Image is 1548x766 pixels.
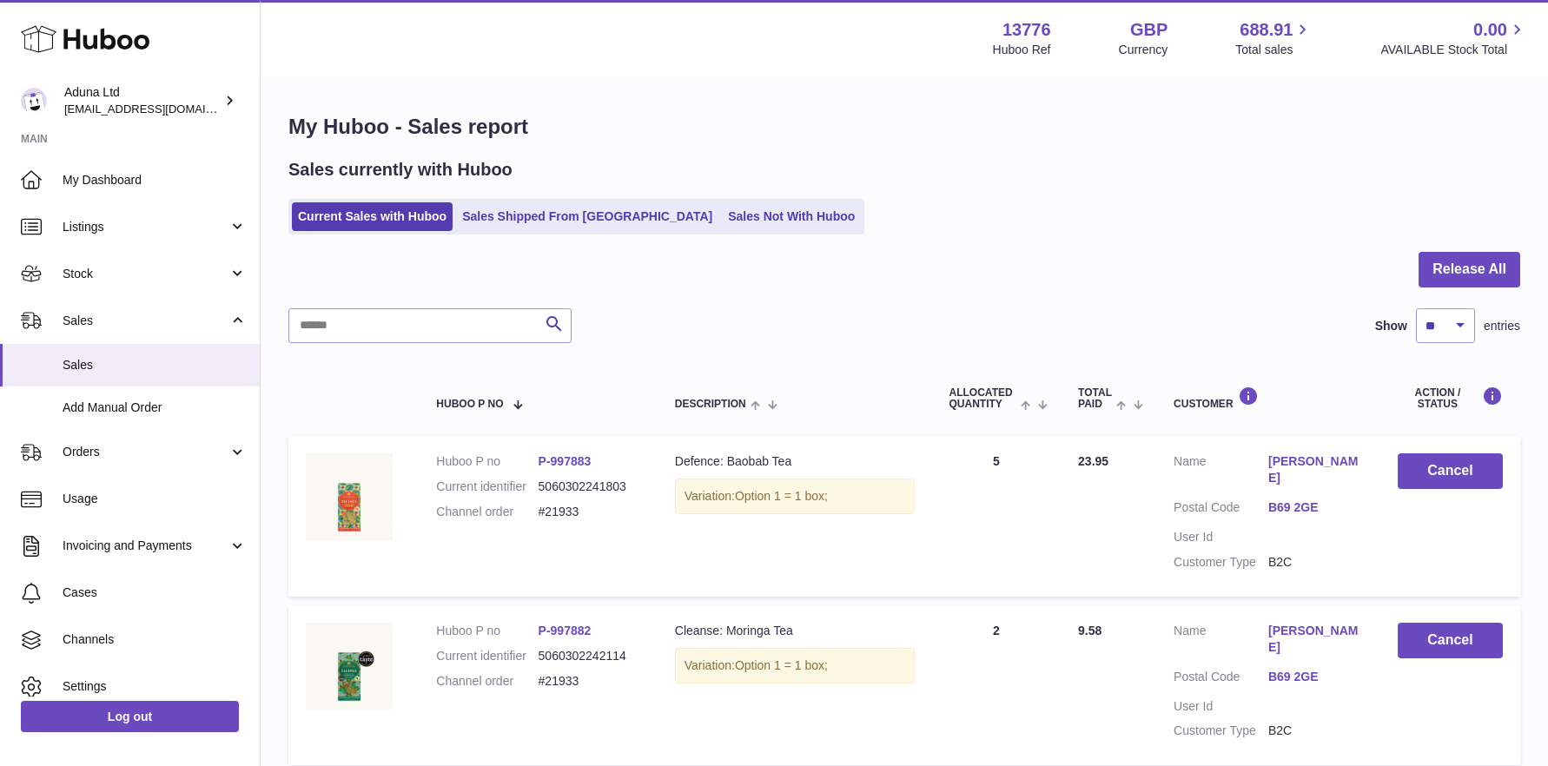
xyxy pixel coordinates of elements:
[63,678,247,695] span: Settings
[1235,18,1313,58] a: 688.91 Total sales
[1375,318,1407,334] label: Show
[1119,42,1168,58] div: Currency
[932,605,1062,765] td: 2
[21,88,47,114] img: foyin.fagbemi@aduna.com
[63,538,228,554] span: Invoicing and Payments
[675,623,915,639] div: Cleanse: Moringa Tea
[306,623,393,710] img: CLEANSE-MORINGA-TEA-FOP-CHALK.jpg
[1174,499,1268,520] dt: Postal Code
[1174,723,1268,739] dt: Customer Type
[1240,18,1293,42] span: 688.91
[456,202,718,231] a: Sales Shipped From [GEOGRAPHIC_DATA]
[1398,453,1503,489] button: Cancel
[1380,42,1527,58] span: AVAILABLE Stock Total
[288,113,1520,141] h1: My Huboo - Sales report
[1174,453,1268,491] dt: Name
[436,479,538,495] dt: Current identifier
[932,436,1062,596] td: 5
[1268,554,1363,571] dd: B2C
[288,158,513,182] h2: Sales currently with Huboo
[1473,18,1507,42] span: 0.00
[993,42,1051,58] div: Huboo Ref
[539,673,640,690] dd: #21933
[1398,623,1503,658] button: Cancel
[436,623,538,639] dt: Huboo P no
[1174,669,1268,690] dt: Postal Code
[1002,18,1051,42] strong: 13776
[949,387,1016,410] span: ALLOCATED Quantity
[1078,454,1108,468] span: 23.95
[63,584,247,601] span: Cases
[735,489,828,503] span: Option 1 = 1 box;
[306,453,393,540] img: DEFENCE-BAOBAB-TEA-FOP-CHALK.jpg
[1174,623,1268,660] dt: Name
[1174,698,1268,715] dt: User Id
[292,202,453,231] a: Current Sales with Huboo
[436,673,538,690] dt: Channel order
[675,399,746,410] span: Description
[1268,723,1363,739] dd: B2C
[675,453,915,470] div: Defence: Baobab Tea
[436,453,538,470] dt: Huboo P no
[63,313,228,329] span: Sales
[539,504,640,520] dd: #21933
[539,479,640,495] dd: 5060302241803
[1078,387,1112,410] span: Total paid
[64,84,221,117] div: Aduna Ltd
[1235,42,1313,58] span: Total sales
[21,701,239,732] a: Log out
[436,648,538,664] dt: Current identifier
[675,479,915,514] div: Variation:
[675,648,915,683] div: Variation:
[63,444,228,460] span: Orders
[436,399,503,410] span: Huboo P no
[1268,499,1363,516] a: B69 2GE
[539,624,592,637] a: P-997882
[722,202,861,231] a: Sales Not With Huboo
[1484,318,1520,334] span: entries
[1174,554,1268,571] dt: Customer Type
[1268,669,1363,685] a: B69 2GE
[1380,18,1527,58] a: 0.00 AVAILABLE Stock Total
[1268,623,1363,656] a: [PERSON_NAME]
[1174,529,1268,545] dt: User Id
[1398,386,1503,410] div: Action / Status
[1174,386,1363,410] div: Customer
[539,648,640,664] dd: 5060302242114
[63,631,247,648] span: Channels
[436,504,538,520] dt: Channel order
[1419,252,1520,287] button: Release All
[64,102,255,116] span: [EMAIL_ADDRESS][DOMAIN_NAME]
[539,454,592,468] a: P-997883
[63,357,247,373] span: Sales
[63,266,228,282] span: Stock
[63,172,247,188] span: My Dashboard
[1268,453,1363,486] a: [PERSON_NAME]
[1078,624,1101,637] span: 9.58
[1130,18,1168,42] strong: GBP
[63,219,228,235] span: Listings
[63,400,247,416] span: Add Manual Order
[735,658,828,672] span: Option 1 = 1 box;
[63,491,247,507] span: Usage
